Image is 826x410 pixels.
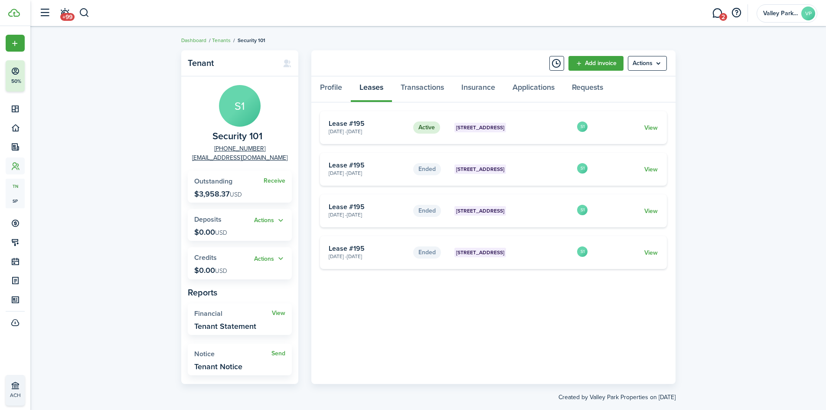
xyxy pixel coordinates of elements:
[254,254,285,264] button: Actions
[801,7,815,20] avatar-text: VP
[329,128,407,135] card-description: [DATE] - [DATE]
[212,36,231,44] a: Tenants
[453,76,504,102] a: Insurance
[311,76,351,102] a: Profile
[194,190,242,198] p: $3,958.37
[194,266,227,275] p: $0.00
[194,228,227,236] p: $0.00
[194,362,242,371] widget-stats-description: Tenant Notice
[8,9,20,17] img: TenantCloud
[329,245,407,253] card-title: Lease #195
[6,35,25,52] button: Open menu
[392,76,453,102] a: Transactions
[194,322,256,331] widget-stats-description: Tenant Statement
[549,56,564,71] button: Timeline
[644,123,658,132] a: View
[192,153,287,162] a: [EMAIL_ADDRESS][DOMAIN_NAME]
[194,214,222,224] span: Deposits
[194,253,217,262] span: Credits
[10,391,61,399] p: ACH
[644,248,658,257] a: View
[329,169,407,177] card-description: [DATE] - [DATE]
[79,6,90,20] button: Search
[36,5,53,21] button: Open sidebar
[254,216,285,226] button: Actions
[212,131,262,142] span: Security 101
[194,176,232,186] span: Outstanding
[628,56,667,71] menu-btn: Actions
[644,165,658,174] a: View
[188,58,274,68] panel-main-title: Tenant
[60,13,75,21] span: +99
[628,56,667,71] button: Open menu
[230,190,242,199] span: USD
[413,205,441,217] status: Ended
[504,76,563,102] a: Applications
[194,350,271,358] widget-stats-title: Notice
[329,203,407,211] card-title: Lease #195
[413,163,441,175] status: Ended
[264,177,285,184] a: Receive
[456,124,504,131] span: [STREET_ADDRESS]
[413,246,441,259] status: Ended
[329,161,407,169] card-title: Lease #195
[254,216,285,226] button: Open menu
[329,120,407,128] card-title: Lease #195
[238,36,265,44] span: Security 101
[729,6,744,20] button: Open resource center
[644,207,658,216] a: View
[215,266,227,276] span: USD
[194,310,272,318] widget-stats-title: Financial
[709,2,725,24] a: Messaging
[6,60,78,92] button: 50%
[219,85,261,127] avatar-text: S1
[6,375,25,406] a: ACH
[214,144,265,153] a: [PHONE_NUMBER]
[456,249,504,256] span: [STREET_ADDRESS]
[413,121,440,134] status: Active
[188,286,292,299] panel-main-subtitle: Reports
[719,13,727,21] span: 2
[568,56,624,71] a: Add invoice
[271,350,285,357] a: Send
[56,2,73,24] a: Notifications
[456,207,504,215] span: [STREET_ADDRESS]
[181,384,676,402] created-at: Created by Valley Park Properties on [DATE]
[329,253,407,260] card-description: [DATE] - [DATE]
[456,165,504,173] span: [STREET_ADDRESS]
[215,228,227,237] span: USD
[272,310,285,317] a: View
[329,211,407,219] card-description: [DATE] - [DATE]
[6,179,25,194] a: tn
[6,194,25,208] a: sp
[181,36,206,44] a: Dashboard
[763,10,798,16] span: Valley Park Properties
[563,76,612,102] a: Requests
[11,78,22,85] p: 50%
[254,254,285,264] button: Open menu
